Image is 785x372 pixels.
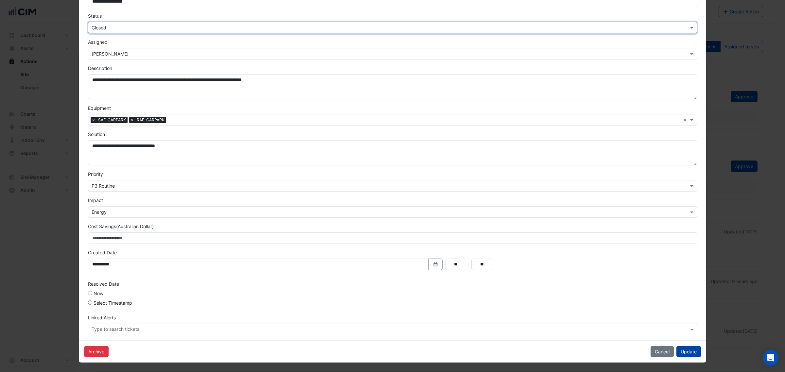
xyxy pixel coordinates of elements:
fa-icon: Select Date [433,262,439,267]
button: Update [676,346,701,357]
input: Hours [445,259,466,270]
label: Status [88,12,102,19]
div: : [466,261,471,268]
label: Linked Alerts [88,314,116,321]
label: Assigned [88,39,108,45]
label: Impact [88,197,103,204]
label: Priority [88,171,103,178]
button: Archive [84,346,109,357]
span: × [129,117,135,123]
span: SAF-CARPARK [96,117,128,123]
label: Created Date [88,249,117,256]
label: Solution [88,131,105,138]
label: Cost Savings (Australian Dollar) [88,223,154,230]
label: Resolved Date [88,280,119,287]
label: Equipment [88,105,111,111]
label: Description [88,65,112,72]
span: × [91,117,96,123]
label: Now [94,290,103,297]
div: Open Intercom Messenger [763,350,778,365]
button: Cancel [651,346,674,357]
span: RAF-CARPARK [135,117,166,123]
label: Select Timestamp [94,299,132,306]
span: Clear [683,116,689,123]
div: Type to search tickets [91,326,139,334]
input: Minutes [471,259,492,270]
